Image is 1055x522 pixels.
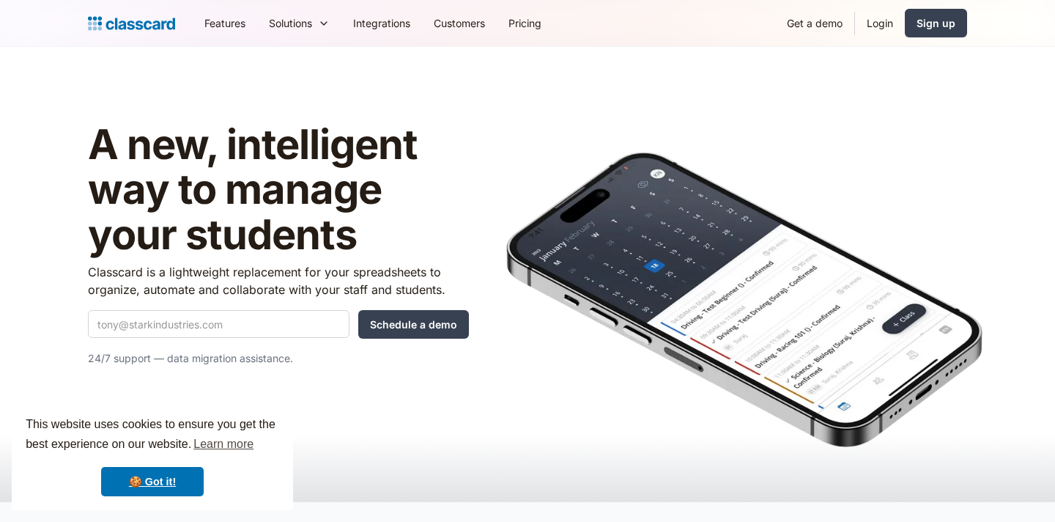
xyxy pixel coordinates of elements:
[26,416,279,455] span: This website uses cookies to ensure you get the best experience on our website.
[191,433,256,455] a: learn more about cookies
[88,350,469,367] p: 24/7 support — data migration assistance.
[88,122,469,258] h1: A new, intelligent way to manage your students
[88,13,175,34] a: Logo
[775,7,854,40] a: Get a demo
[905,9,967,37] a: Sign up
[422,7,497,40] a: Customers
[193,7,257,40] a: Features
[257,7,341,40] div: Solutions
[358,310,469,339] input: Schedule a demo
[269,15,312,31] div: Solutions
[917,15,955,31] div: Sign up
[341,7,422,40] a: Integrations
[88,310,349,338] input: tony@starkindustries.com
[88,263,469,298] p: Classcard is a lightweight replacement for your spreadsheets to organize, automate and collaborat...
[12,402,293,510] div: cookieconsent
[101,467,204,496] a: dismiss cookie message
[855,7,905,40] a: Login
[497,7,553,40] a: Pricing
[88,310,469,339] form: Quick Demo Form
